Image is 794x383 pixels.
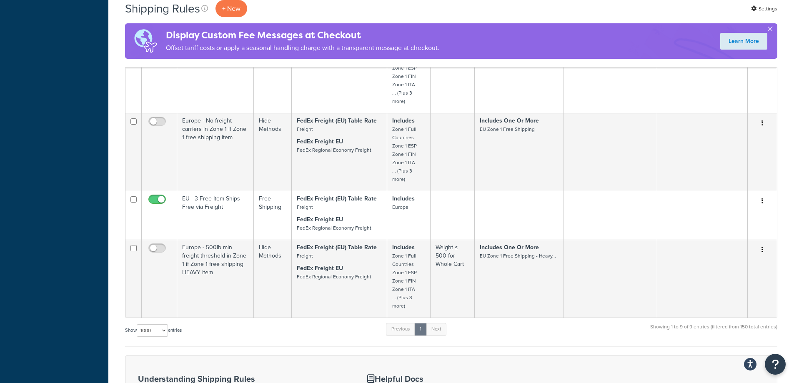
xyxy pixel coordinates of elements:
strong: Includes One Or More [480,243,539,252]
label: Show entries [125,324,182,337]
small: EU Zone 1 Free Shipping [480,125,535,133]
td: EU - 3 Free Item Ships Free via Freight [177,191,254,240]
strong: Includes [392,194,415,203]
a: Settings [751,3,777,15]
strong: FedEx Freight (EU) Table Rate [297,194,377,203]
strong: FedEx Freight EU [297,137,343,146]
small: Freight [297,125,313,133]
div: Showing 1 to 9 of 9 entries (filtered from 150 total entries) [650,322,777,340]
td: Europe - No freight carriers in Zone 1 if Zone 1 free shipping item [177,113,254,191]
small: Zone 1 Full Countries Zone 1 ESP Zone 1 FIN Zone 1 ITA ... (Plus 3 more) [392,252,417,310]
td: Free Shipping [254,191,292,240]
strong: Includes One Or More [480,116,539,125]
strong: Includes [392,116,415,125]
p: Offset tariff costs or apply a seasonal handling charge with a transparent message at checkout. [166,42,439,54]
strong: FedEx Freight (EU) Table Rate [297,116,377,125]
a: Next [426,323,446,335]
strong: FedEx Freight EU [297,264,343,273]
strong: FedEx Freight (EU) Table Rate [297,243,377,252]
small: Europe [392,203,408,211]
small: Freight [297,203,313,211]
img: duties-banner-06bc72dcb5fe05cb3f9472aba00be2ae8eb53ab6f0d8bb03d382ba314ac3c341.png [125,23,166,59]
small: FedEx Regional Economy Freight [297,224,371,232]
small: FedEx Regional Economy Freight [297,146,371,154]
strong: Includes [392,243,415,252]
small: Zone 1 Full Countries Zone 1 ESP Zone 1 FIN Zone 1 ITA ... (Plus 3 more) [392,125,417,183]
a: Previous [386,323,415,335]
td: Europe - 500lb min freight threshold in Zone 1 if Zone 1 free shipping HEAVY item [177,240,254,318]
small: Freight [297,252,313,260]
button: Open Resource Center [765,354,786,375]
strong: FedEx Freight EU [297,215,343,224]
td: Hide Methods [254,113,292,191]
small: Zone 1 Full Countries Zone 1 ESP Zone 1 FIN Zone 1 ITA ... (Plus 3 more) [392,48,417,105]
td: Weight ≤ 500 for Whole Cart [431,240,474,318]
small: EU Zone 1 Free Shipping - Heavy... [480,252,556,260]
h1: Shipping Rules [125,0,200,17]
h4: Display Custom Fee Messages at Checkout [166,28,439,42]
a: 1 [414,323,427,335]
td: Hide Methods [254,240,292,318]
a: Learn More [720,33,767,50]
select: Showentries [137,324,168,337]
small: FedEx Regional Economy Freight [297,273,371,280]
